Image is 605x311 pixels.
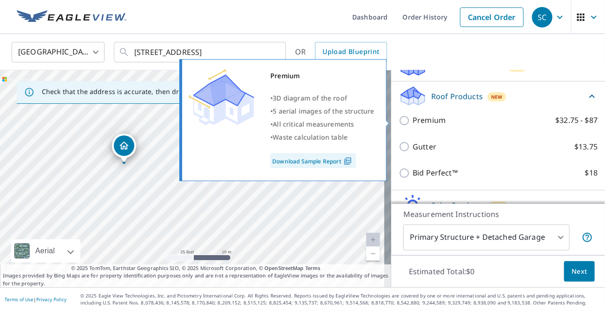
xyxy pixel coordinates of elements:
span: 3D diagram of the roof [273,94,347,102]
p: Solar Products [431,200,484,211]
p: $32.75 - $87 [555,115,598,126]
span: Your report will include the primary structure and a detached garage if one exists. [582,232,593,243]
p: Check that the address is accurate, then drag the marker over the correct structure. [42,88,309,96]
p: | [5,297,66,302]
a: Download Sample Report [270,153,356,168]
span: New [493,203,504,210]
div: Dropped pin, building 1, Residential property, 1001 Green Ridge Ter Saginaw, TX 76179 [112,134,136,162]
div: Aerial [33,239,58,263]
a: Current Level 20, Zoom In Disabled [366,233,380,247]
div: OR [295,42,387,62]
div: Roof ProductsNew [399,85,598,107]
div: • [270,105,375,118]
a: Upload Blueprint [315,42,387,62]
a: Privacy Policy [36,296,66,303]
div: Solar ProductsNew [399,194,598,216]
span: Upload Blueprint [322,46,379,58]
button: Next [564,261,595,282]
p: Bid Perfect™ [413,167,458,179]
input: Search by address or latitude-longitude [134,39,267,65]
p: © 2025 Eagle View Technologies, Inc. and Pictometry International Corp. All Rights Reserved. Repo... [80,292,600,306]
span: Next [572,266,587,277]
span: 5 aerial images of the structure [273,107,374,115]
span: New [491,93,503,101]
div: [GEOGRAPHIC_DATA] [12,39,105,65]
img: Pdf Icon [342,157,354,165]
p: $18 [585,167,598,179]
a: Terms [305,264,321,271]
a: Current Level 20, Zoom Out [366,247,380,261]
div: Primary Structure + Detached Garage [403,224,570,250]
div: • [270,131,375,144]
p: Roof Products [431,91,483,102]
div: SC [532,7,552,27]
span: © 2025 TomTom, Earthstar Geographics SIO, © 2025 Microsoft Corporation, © [71,264,321,272]
div: • [270,92,375,105]
a: OpenStreetMap [264,264,303,271]
div: Aerial [11,239,80,263]
img: Premium [189,69,254,125]
span: Waste calculation table [273,133,348,142]
p: Gutter [413,141,436,153]
div: • [270,118,375,131]
img: EV Logo [17,10,126,24]
a: Terms of Use [5,296,33,303]
p: Estimated Total: $0 [401,261,482,282]
span: All critical measurements [273,120,354,128]
a: Cancel Order [460,7,524,27]
div: Premium [270,69,375,82]
p: Measurement Instructions [403,209,593,220]
p: Premium [413,115,446,126]
p: $13.75 [574,141,598,153]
